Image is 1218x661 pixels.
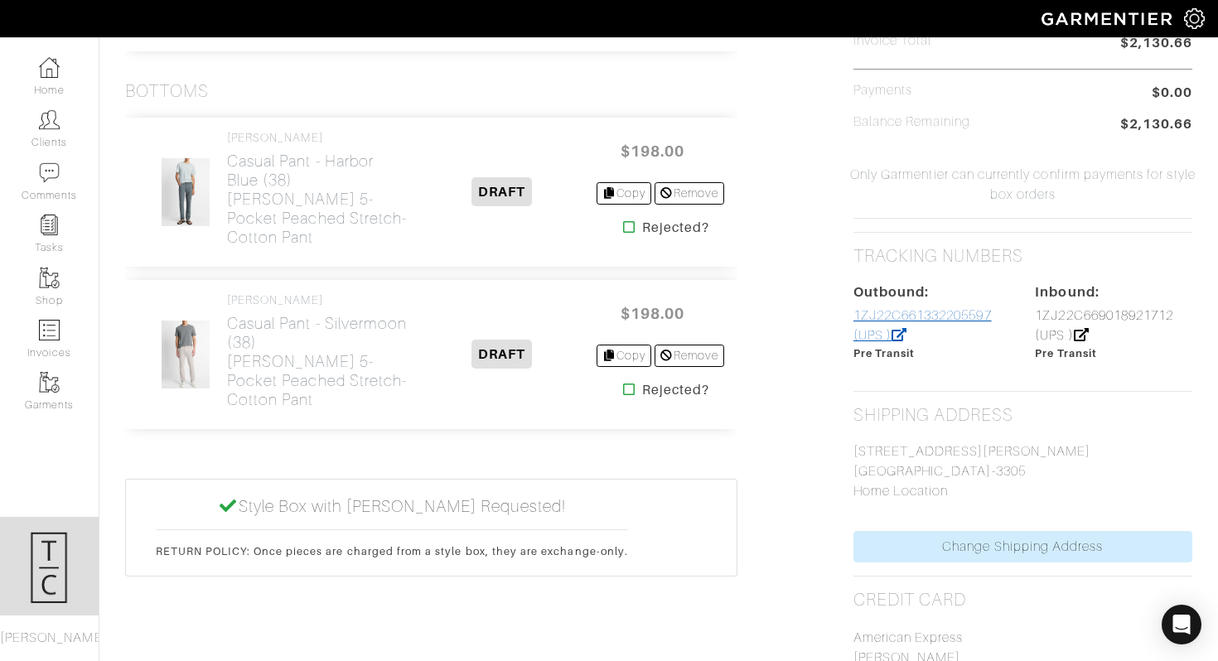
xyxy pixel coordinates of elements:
h2: Tracking numbers [853,246,1024,267]
h5: Balance Remaining [853,114,971,130]
img: garmentier-logo-header-white-b43fb05a5012e4ada735d5af1a66efaba907eab6374d6393d1fbf88cb4ef424d.png [1033,4,1184,33]
img: orders-icon-0abe47150d42831381b5fb84f609e132dff9fe21cb692f30cb5eec754e2cba89.png [39,320,60,340]
img: rgDcf6tdXn9Hs3Uzhhijrar2 [161,157,211,227]
h5: Style Box with [PERSON_NAME] Requested! [156,496,628,516]
h4: [PERSON_NAME] [227,293,408,307]
span: Only Garmentier can currently confirm payments for style box orders [849,165,1196,205]
h2: Casual Pant - Silvermoon (38) [PERSON_NAME] 5-Pocket Peached Stretch-Cotton Pant [227,314,408,409]
h3: Bottoms [125,81,209,102]
img: garments-icon-b7da505a4dc4fd61783c78ac3ca0ef83fa9d6f193b1c9dc38574b1d14d53ca28.png [39,268,60,288]
div: Outbound: [853,282,1011,302]
a: [PERSON_NAME] Casual Pant - Harbor Blue (38)[PERSON_NAME] 5-Pocket Peached Stretch-Cotton Pant [227,131,408,247]
span: $2,130.66 [1120,33,1192,55]
h5: Payments [853,83,912,99]
a: 1ZJ22C669018921712 (UPS ) [1035,308,1173,343]
strong: Rejected? [642,218,709,238]
h2: Credit Card [853,590,967,610]
a: Remove [655,345,723,367]
a: Copy [597,182,652,205]
span: $198.00 [603,133,703,169]
a: Change Shipping Address [853,531,1192,562]
a: 1ZJ22C661332205597 (UPS ) [853,308,992,343]
span: $0.00 [1152,83,1192,103]
h2: Shipping Address [853,405,1014,426]
img: JVaiNqcfsCW5HayQouY78dJr [161,320,211,389]
img: reminder-icon-8004d30b9f0a5d33ae49ab947aed9ed385cf756f9e5892f1edd6e32f2345188e.png [39,215,60,235]
span: $198.00 [603,296,703,331]
h5: Invoice Total [853,33,932,49]
span: Pre Transit [853,347,916,359]
span: DRAFT [471,340,532,369]
img: gear-icon-white-bd11855cb880d31180b6d7d6211b90ccbf57a29d726f0c71d8c61bd08dd39cc2.png [1184,8,1205,29]
span: $2,130.66 [1120,114,1192,137]
p: RETURN POLICY: Once pieces are charged from a style box, they are exchange-only. [156,543,628,559]
span: DRAFT [471,177,532,206]
a: [PERSON_NAME] Casual Pant - Silvermoon (38)[PERSON_NAME] 5-Pocket Peached Stretch-Cotton Pant [227,293,408,409]
h4: [PERSON_NAME] [227,131,408,145]
p: [STREET_ADDRESS][PERSON_NAME] [GEOGRAPHIC_DATA]-3305 Home Location [853,441,1192,501]
div: Inbound: [1035,282,1192,302]
img: garments-icon-b7da505a4dc4fd61783c78ac3ca0ef83fa9d6f193b1c9dc38574b1d14d53ca28.png [39,372,60,393]
img: clients-icon-6bae9207a08558b7cb47a8932f037763ab4055f8c8b6bfacd5dc20c3e0201464.png [39,109,60,130]
div: Open Intercom Messenger [1162,605,1201,644]
h2: Casual Pant - Harbor Blue (38) [PERSON_NAME] 5-Pocket Peached Stretch-Cotton Pant [227,152,408,247]
img: comment-icon-a0a6a9ef722e966f86d9cbdc48e553b5cf19dbc54f86b18d962a5391bc8f6eb6.png [39,162,60,183]
a: Copy [597,345,652,367]
strong: Rejected? [642,380,709,400]
img: dashboard-icon-dbcd8f5a0b271acd01030246c82b418ddd0df26cd7fceb0bd07c9910d44c42f6.png [39,57,60,78]
a: Remove [655,182,723,205]
span: Pre Transit [1035,347,1097,359]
